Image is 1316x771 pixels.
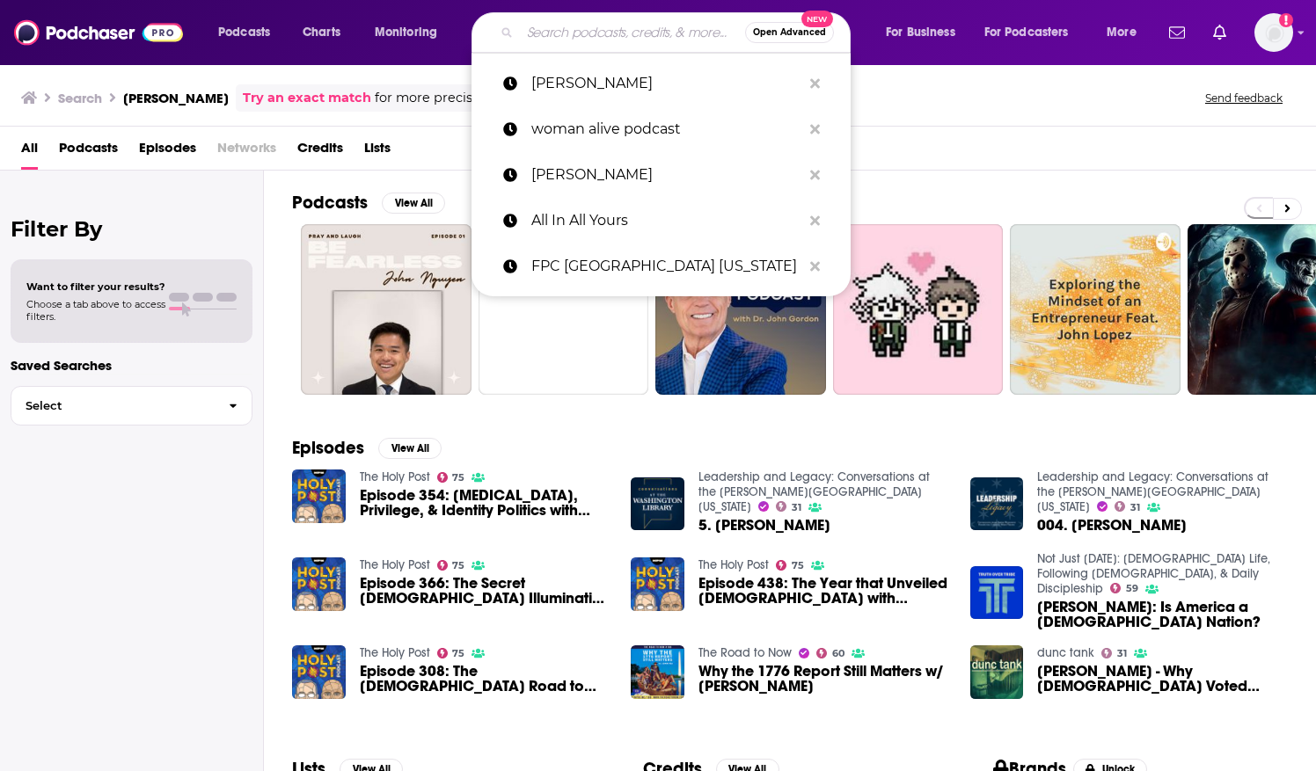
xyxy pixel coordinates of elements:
[631,645,684,699] img: Why the 1776 Report Still Matters w/ John Fea
[26,280,165,293] span: Want to filter your results?
[452,474,464,482] span: 75
[1037,518,1187,533] span: 004. [PERSON_NAME]
[1256,711,1298,753] iframe: Intercom live chat
[291,18,351,47] a: Charts
[1126,585,1138,593] span: 59
[472,106,851,152] a: woman alive podcast
[886,20,955,45] span: For Business
[14,16,183,49] img: Podchaser - Follow, Share and Rate Podcasts
[292,437,442,459] a: EpisodesView All
[816,648,844,658] a: 60
[1110,583,1138,593] a: 59
[698,645,792,660] a: The Road to Now
[531,61,801,106] p: john fea
[792,504,801,512] span: 31
[698,576,949,606] span: Episode 438: The Year that Unveiled [DEMOGRAPHIC_DATA] with [PERSON_NAME]
[292,192,368,214] h2: Podcasts
[11,216,252,242] h2: Filter By
[59,134,118,170] a: Podcasts
[11,357,252,374] p: Saved Searches
[437,472,465,483] a: 75
[362,18,460,47] button: open menu
[58,90,102,106] h3: Search
[631,477,684,531] img: 5. John Fea
[360,557,430,572] a: The Holy Post
[1254,13,1293,52] span: Logged in as ShellB
[984,20,1069,45] span: For Podcasters
[303,20,340,45] span: Charts
[1037,469,1268,514] a: Leadership and Legacy: Conversations at the George Washington Presidential Library
[1200,91,1288,105] button: Send feedback
[1279,13,1293,27] svg: Add a profile image
[792,562,804,570] span: 75
[745,22,834,43] button: Open AdvancedNew
[360,664,610,694] span: Episode 308: The [DEMOGRAPHIC_DATA] Road to [PERSON_NAME] w/ [PERSON_NAME]
[1206,18,1233,47] a: Show notifications dropdown
[832,650,844,658] span: 60
[292,645,346,699] img: Episode 308: The Evangelical Road to Trump w/ John Fea
[973,18,1094,47] button: open menu
[1107,20,1137,45] span: More
[1254,13,1293,52] img: User Profile
[11,386,252,426] button: Select
[1254,13,1293,52] button: Show profile menu
[452,562,464,570] span: 75
[217,134,276,170] span: Networks
[437,648,465,658] a: 75
[26,298,165,323] span: Choose a tab above to access filters.
[360,488,610,518] span: Episode 354: [MEDICAL_DATA], Privilege, & Identity Politics with [PERSON_NAME]
[1117,650,1127,658] span: 31
[472,244,851,289] a: FPC [GEOGRAPHIC_DATA] [US_STATE]
[472,152,851,198] a: [PERSON_NAME]
[1037,518,1187,533] a: 004. John Fea
[360,576,610,606] span: Episode 366: The Secret [DEMOGRAPHIC_DATA] Illuminati with [PERSON_NAME]
[776,560,804,571] a: 75
[123,90,229,106] h3: [PERSON_NAME]
[1037,664,1288,694] a: John Fea - Why Evangelicals Voted Trump
[375,20,437,45] span: Monitoring
[970,477,1024,531] img: 004. John Fea
[698,576,949,606] a: Episode 438: The Year that Unveiled Evangelicalism with John Fea
[139,134,196,170] span: Episodes
[292,192,445,214] a: PodcastsView All
[970,566,1024,620] img: John Fea: Is America a Christian Nation?
[218,20,270,45] span: Podcasts
[437,560,465,571] a: 75
[360,664,610,694] a: Episode 308: The Evangelical Road to Trump w/ John Fea
[206,18,293,47] button: open menu
[21,134,38,170] a: All
[970,645,1024,699] img: John Fea - Why Evangelicals Voted Trump
[1037,664,1288,694] span: [PERSON_NAME] - Why [DEMOGRAPHIC_DATA] Voted [PERSON_NAME]
[520,18,745,47] input: Search podcasts, credits, & more...
[1130,504,1140,512] span: 31
[1037,551,1270,596] a: Not Just Sunday: Christian Life, Following Jesus, & Daily Discipleship
[531,106,801,152] p: woman alive podcast
[472,61,851,106] a: [PERSON_NAME]
[378,438,442,459] button: View All
[874,18,977,47] button: open menu
[1094,18,1159,47] button: open menu
[698,518,830,533] span: 5. [PERSON_NAME]
[364,134,391,170] span: Lists
[631,557,684,611] img: Episode 438: The Year that Unveiled Evangelicalism with John Fea
[531,244,801,289] p: FPC Midland Texas
[531,198,801,244] p: All In All Yours
[1162,18,1192,47] a: Show notifications dropdown
[292,469,346,523] img: Episode 354: Persecution, Privilege, & Identity Politics with John Fea
[297,134,343,170] a: Credits
[360,469,430,484] a: The Holy Post
[375,88,527,108] span: for more precise results
[1115,501,1140,512] a: 31
[292,557,346,611] img: Episode 366: The Secret Evangelical Illuminati with John Fea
